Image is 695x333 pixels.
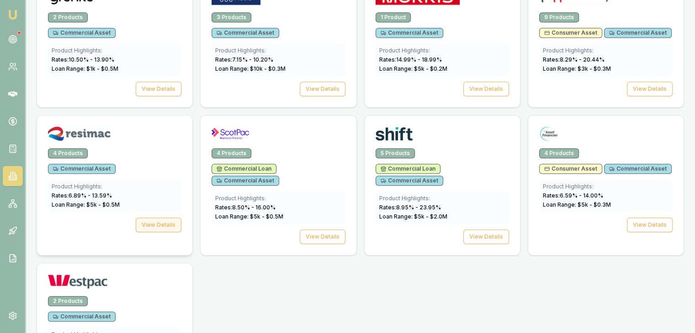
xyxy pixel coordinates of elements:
button: View Details [463,229,509,244]
button: View Details [463,82,509,96]
button: View Details [627,218,673,232]
button: View Details [136,218,181,232]
span: Consumer Asset [544,165,597,172]
a: Resimac logo4 ProductsCommercial AssetProduct Highlights:Rates:6.89% - 13.59%Loan Range: $5k - $0... [37,115,193,255]
a: ScotPac logo4 ProductsCommercial LoanCommercial AssetProduct Highlights:Rates:8.50% - 16.00%Loan ... [200,115,356,255]
div: 1 Product [376,12,411,22]
div: 4 Products [212,148,251,158]
span: Loan Range: $ 10 k - $ 0.3 M [215,65,286,72]
a: The Asset Financier logo4 ProductsConsumer AssetCommercial AssetProduct Highlights:Rates:6.59% - ... [528,115,684,255]
span: Commercial Loan [217,165,271,172]
img: emu-icon-u.png [7,9,18,20]
span: Loan Range: $ 5 k - $ 0.3 M [543,201,611,208]
img: ScotPac logo [212,126,249,141]
div: Product Highlights: [215,47,341,54]
span: Rates: 6.89 % - 13.59 % [52,192,112,199]
button: View Details [300,229,345,244]
button: View Details [136,82,181,96]
span: Loan Range: $ 5 k - $ 0.5 M [215,213,283,220]
span: Rates: 6.59 % - 14.00 % [543,192,603,199]
img: Shift logo [376,126,413,141]
div: 2 Products [48,12,88,22]
img: The Asset Financier logo [539,126,558,141]
div: 4 Products [539,148,579,158]
span: Rates: 8.95 % - 23.95 % [379,204,441,211]
div: 2 Products [48,296,88,306]
button: View Details [627,82,673,96]
div: Product Highlights: [379,195,505,202]
div: Product Highlights: [52,183,178,190]
button: View Details [300,82,345,96]
span: Commercial Loan [381,165,435,172]
span: Rates: 7.15 % - 10.20 % [215,56,273,63]
span: Commercial Asset [381,29,438,36]
div: 3 Products [212,12,251,22]
div: Product Highlights: [379,47,505,54]
a: Shift logo5 ProductsCommercial LoanCommercial AssetProduct Highlights:Rates:8.95% - 23.95%Loan Ra... [364,115,520,255]
div: Product Highlights: [543,183,669,190]
span: Loan Range: $ 5 k - $ 2.0 M [379,213,447,220]
div: Product Highlights: [215,195,341,202]
span: Rates: 10.50 % - 13.90 % [52,56,114,63]
span: Loan Range: $ 1 k - $ 0.5 M [52,65,118,72]
span: Loan Range: $ 3 k - $ 0.3 M [543,65,611,72]
span: Commercial Asset [53,165,111,172]
span: Commercial Asset [217,177,274,184]
span: Rates: 14.99 % - 18.99 % [379,56,442,63]
span: Loan Range: $ 5 k - $ 0.5 M [52,201,120,208]
span: Commercial Asset [609,165,667,172]
span: Consumer Asset [544,29,597,36]
span: Rates: 8.50 % - 16.00 % [215,204,276,211]
span: Commercial Asset [53,29,111,36]
div: 4 Products [48,148,88,158]
div: 5 Products [376,148,415,158]
img: Westpac logo [48,274,107,289]
span: Rates: 8.29 % - 20.44 % [543,56,605,63]
span: Loan Range: $ 5 k - $ 0.2 M [379,65,447,72]
span: Commercial Asset [609,29,667,36]
div: Product Highlights: [52,47,178,54]
div: 9 Products [539,12,579,22]
span: Commercial Asset [53,313,111,320]
span: Commercial Asset [217,29,274,36]
span: Commercial Asset [381,177,438,184]
div: Product Highlights: [543,47,669,54]
img: Resimac logo [48,126,111,141]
